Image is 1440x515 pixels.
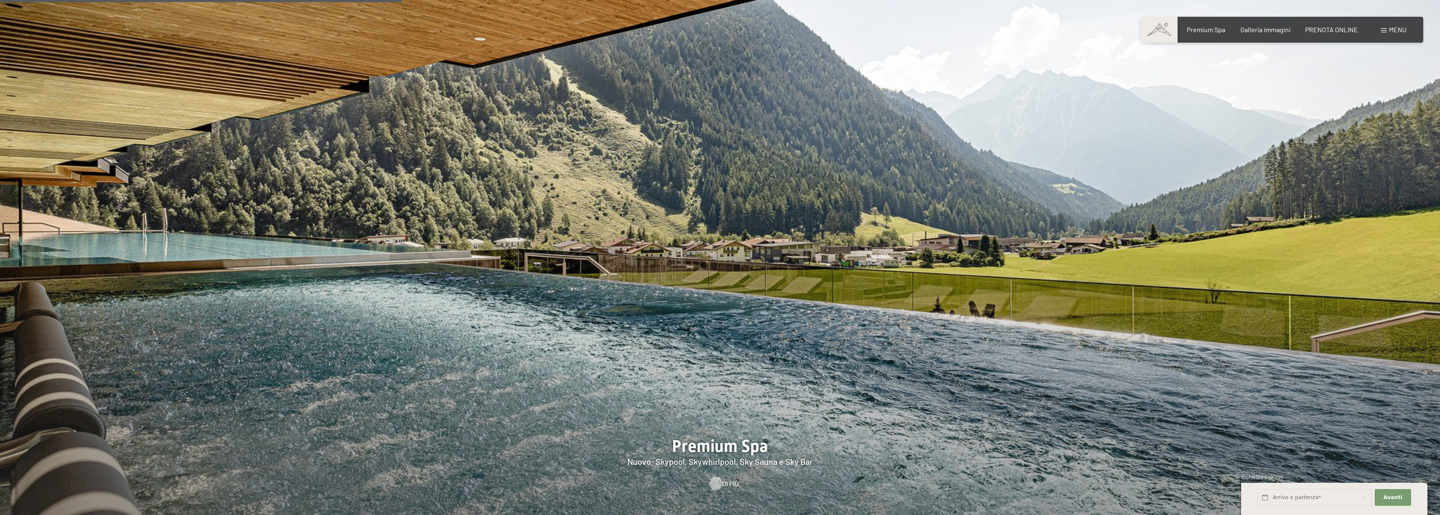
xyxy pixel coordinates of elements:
a: PRENOTA ONLINE [1305,26,1358,33]
span: Avanti [1383,494,1402,501]
a: Di più [710,479,730,488]
a: Premium Spa [1187,26,1225,33]
button: Avanti [1375,489,1411,506]
a: Galleria immagini [1240,26,1291,33]
span: Richiesta express [1241,473,1283,480]
span: Di più [722,479,739,488]
span: Menu [1389,26,1407,33]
